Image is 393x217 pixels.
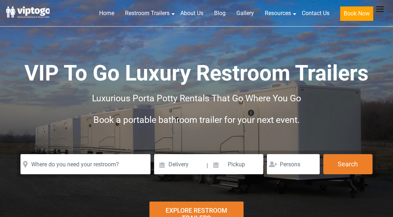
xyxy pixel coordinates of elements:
a: Contact Us [296,5,335,21]
input: Where do you need your restroom? [20,154,151,174]
input: Persons [267,154,320,174]
span: Book a portable bathroom trailer for your next event. [93,115,300,125]
input: Delivery [154,154,205,174]
input: Pickup [209,154,263,174]
a: About Us [175,5,209,21]
button: Search [323,154,373,174]
a: Blog [209,5,231,21]
a: Restroom Trailers [120,5,175,21]
a: Home [94,5,120,21]
a: Book Now [335,5,379,25]
span: VIP To Go Luxury Restroom Trailers [24,60,369,86]
a: Resources [259,5,296,21]
a: Gallery [231,5,259,21]
span: | [207,154,208,177]
span: Luxurious Porta Potty Rentals That Go Where You Go [92,93,301,103]
button: Book Now [340,6,373,21]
